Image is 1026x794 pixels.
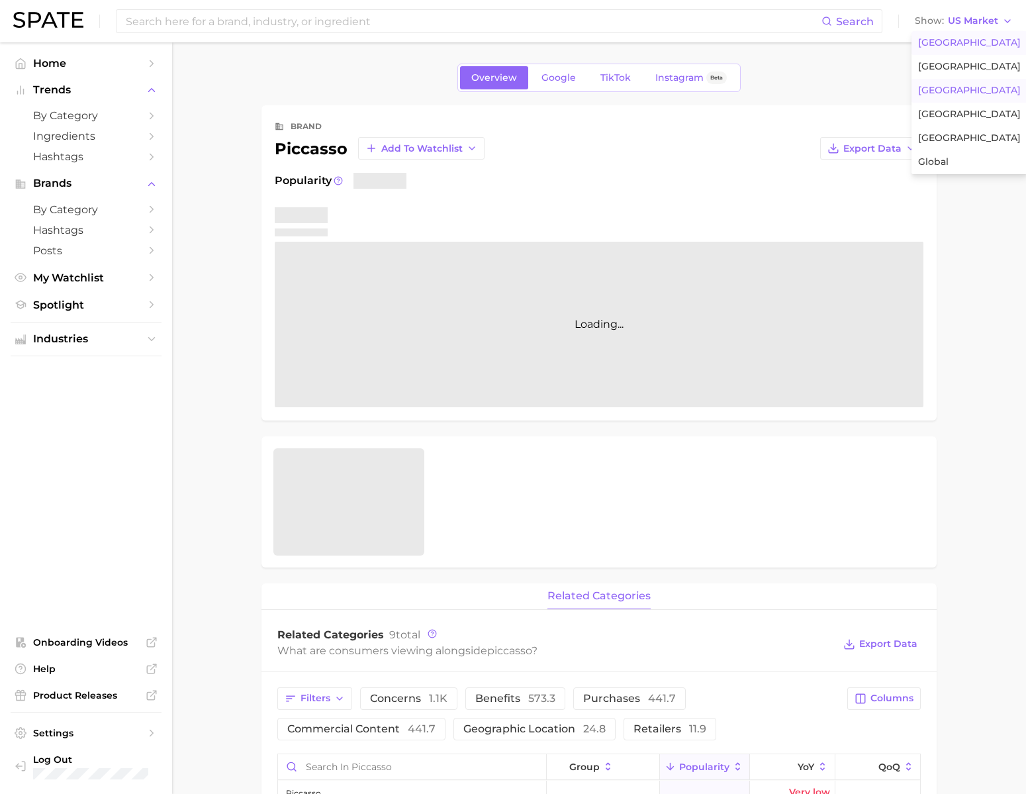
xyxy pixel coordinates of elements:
span: Add to Watchlist [381,143,463,154]
span: Settings [33,727,139,739]
span: Filters [301,693,330,704]
a: Google [530,66,587,89]
span: piccasso [487,644,532,657]
button: YoY [750,754,835,780]
span: Hashtags [33,150,139,163]
span: Related Categories [277,628,384,641]
span: concerns [370,693,447,704]
span: by Category [33,203,139,216]
span: 11.9 [689,722,706,735]
span: retailers [633,724,706,734]
img: SPATE [13,12,83,28]
div: What are consumers viewing alongside ? [277,642,833,660]
span: Beta [710,72,723,83]
a: Log out. Currently logged in with e-mail doyeon@spate.nyc. [11,750,162,783]
a: TikTok [589,66,642,89]
a: Posts [11,240,162,261]
span: [GEOGRAPHIC_DATA] [918,85,1021,96]
span: Home [33,57,139,70]
span: Popularity [275,173,332,189]
span: TikTok [600,72,631,83]
span: YoY [798,762,814,772]
input: Search in piccasso [278,754,546,779]
a: Settings [11,723,162,743]
button: ShowUS Market [911,13,1016,30]
span: [GEOGRAPHIC_DATA] [918,61,1021,72]
span: Google [541,72,576,83]
a: Hashtags [11,146,162,167]
span: Columns [870,693,913,704]
span: 1.1k [429,692,447,705]
button: Trends [11,80,162,100]
span: purchases [583,693,676,704]
span: Spotlight [33,299,139,311]
span: Industries [33,333,139,345]
div: piccasso [275,137,485,160]
span: Posts [33,244,139,257]
span: Hashtags [33,224,139,236]
span: My Watchlist [33,272,139,284]
span: Global [918,156,949,168]
span: Help [33,663,139,675]
a: Ingredients [11,126,162,146]
a: Help [11,659,162,679]
span: 441.7 [408,722,436,735]
span: 573.3 [528,692,555,705]
button: group [547,754,659,780]
span: Product Releases [33,689,139,701]
a: Hashtags [11,220,162,240]
a: by Category [11,105,162,126]
span: 441.7 [648,692,676,705]
span: group [569,762,600,772]
input: Search here for a brand, industry, or ingredient [124,10,821,32]
a: by Category [11,199,162,220]
a: Product Releases [11,685,162,705]
span: benefits [475,693,555,704]
button: Brands [11,174,162,193]
span: commercial content [287,724,436,734]
span: Export Data [843,143,902,154]
span: geographic location [463,724,606,734]
a: My Watchlist [11,268,162,288]
span: [GEOGRAPHIC_DATA] [918,37,1021,48]
a: Spotlight [11,295,162,315]
span: Search [836,15,874,28]
a: Onboarding Videos [11,632,162,652]
span: US Market [948,17,998,25]
span: Onboarding Videos [33,636,139,648]
span: [GEOGRAPHIC_DATA] [918,109,1021,120]
span: Popularity [679,762,729,772]
button: Columns [847,687,921,710]
div: brand [291,119,322,134]
span: [GEOGRAPHIC_DATA] [918,132,1021,144]
button: Filters [277,687,352,710]
button: Export Data [820,137,923,160]
span: related categories [547,590,651,602]
span: Show [915,17,944,25]
button: Export Data [840,635,921,654]
button: Industries [11,329,162,349]
span: Ingredients [33,130,139,142]
button: Popularity [660,754,750,780]
div: Loading... [275,242,923,407]
button: QoQ [835,754,920,780]
span: Overview [471,72,517,83]
span: Brands [33,177,139,189]
span: Log Out [33,754,151,766]
span: Trends [33,84,139,96]
a: Home [11,53,162,74]
span: QoQ [878,762,900,772]
button: Add to Watchlist [358,137,485,160]
span: total [389,628,420,641]
span: Export Data [859,638,917,650]
span: Instagram [655,72,704,83]
a: InstagramBeta [644,66,738,89]
span: 9 [389,628,396,641]
a: Overview [460,66,528,89]
span: 24.8 [583,722,606,735]
span: by Category [33,109,139,122]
